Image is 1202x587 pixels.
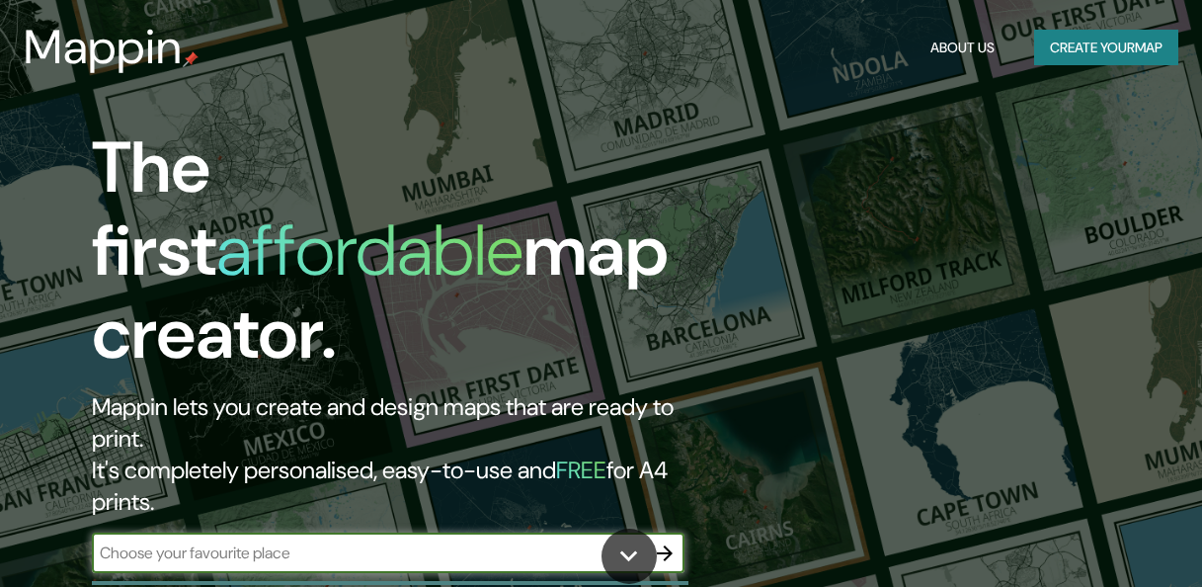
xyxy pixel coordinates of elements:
h5: FREE [556,455,606,485]
button: Create yourmap [1034,30,1178,66]
h3: Mappin [24,20,183,75]
img: mappin-pin [183,51,199,67]
h2: Mappin lets you create and design maps that are ready to print. It's completely personalised, eas... [92,391,693,518]
h1: The first map creator. [92,126,693,391]
h1: affordable [216,205,523,296]
button: About Us [922,30,1002,66]
input: Choose your favourite place [92,542,645,564]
